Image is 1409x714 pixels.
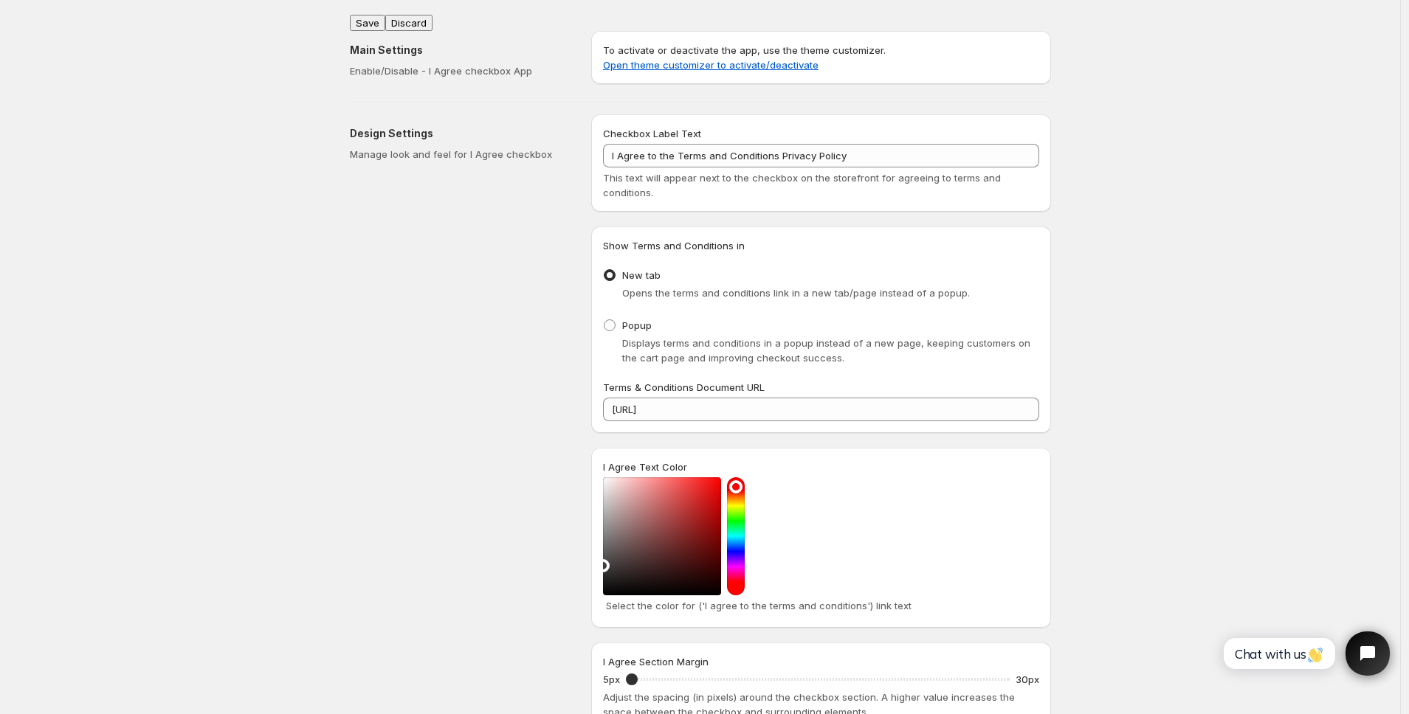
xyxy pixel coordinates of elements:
span: Popup [622,319,652,331]
p: 5px [603,672,620,687]
span: Show Terms and Conditions in [603,240,745,252]
button: Discard [385,15,433,31]
span: This text will appear next to the checkbox on the storefront for agreeing to terms and conditions. [603,172,1001,198]
p: Enable/Disable - I Agree checkbox App [350,63,568,78]
p: Select the color for ('I agree to the terms and conditions') link text [606,598,1036,613]
p: Manage look and feel for I Agree checkbox [350,147,568,162]
label: I Agree Text Color [603,460,687,474]
a: Open theme customizer to activate/deactivate [603,59,819,71]
iframe: Tidio Chat [1208,619,1402,688]
h2: Design Settings [350,126,568,141]
span: New tab [622,269,661,281]
p: To activate or deactivate the app, use the theme customizer. [603,43,1039,72]
button: Save [350,15,385,31]
span: Displays terms and conditions in a popup instead of a new page, keeping customers on the cart pag... [622,337,1030,364]
span: Opens the terms and conditions link in a new tab/page instead of a popup. [622,287,970,299]
input: https://yourstoredomain.com/termsandconditions.html [603,398,1039,421]
h2: Main Settings [350,43,568,58]
span: I Agree Section Margin [603,656,709,668]
span: Checkbox Label Text [603,128,701,139]
span: Terms & Conditions Document URL [603,381,765,393]
p: 30px [1016,672,1039,687]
